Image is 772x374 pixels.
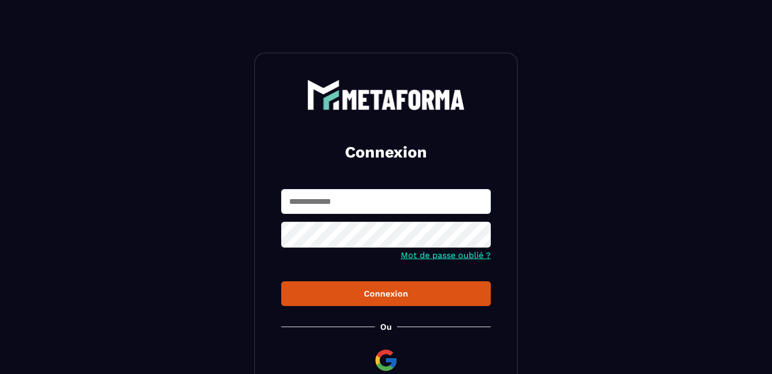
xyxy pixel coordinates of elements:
[373,348,399,373] img: google
[281,80,491,110] a: logo
[281,281,491,306] button: Connexion
[290,289,482,299] div: Connexion
[401,250,491,260] a: Mot de passe oublié ?
[294,142,478,163] h2: Connexion
[380,322,392,332] p: Ou
[307,80,465,110] img: logo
